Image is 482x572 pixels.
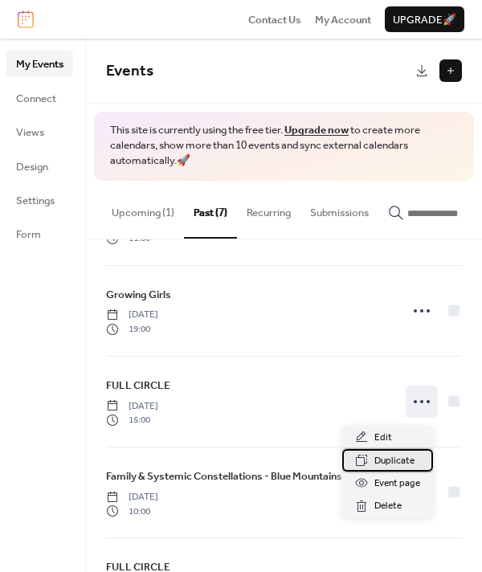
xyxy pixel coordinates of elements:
span: Growing Girls [106,287,171,303]
a: Settings [6,187,73,213]
span: [DATE] [106,399,158,414]
button: Past (7) [184,181,237,239]
span: Events [106,56,153,86]
span: Event page [374,476,420,492]
span: [DATE] [106,490,158,505]
span: 10:00 [106,505,158,519]
span: Contact Us [248,12,301,28]
span: Upgrade 🚀 [393,12,456,28]
img: logo [18,10,34,28]
span: 19:00 [106,322,158,337]
button: Upcoming (1) [102,181,184,237]
a: Contact Us [248,11,301,27]
span: [DATE] [106,308,158,322]
a: Design [6,153,73,179]
a: Upgrade now [284,120,349,141]
span: Edit [374,430,392,446]
button: Recurring [237,181,300,237]
span: FULL CIRCLE [106,378,170,394]
a: Views [6,119,73,145]
span: 15:00 [106,413,158,427]
span: 11:00 [106,231,158,246]
span: Views [16,125,44,141]
a: FULL CIRCLE [106,377,170,394]
span: Duplicate [374,453,415,469]
a: Family & Systemic Constellations - Blue Mountains [106,468,342,485]
a: My Events [6,51,73,76]
span: Connect [16,91,56,107]
a: My Account [315,11,371,27]
span: This site is currently using the free tier. to create more calendars, show more than 10 events an... [110,123,458,169]
a: Growing Girls [106,286,171,304]
span: Form [16,227,41,243]
span: My Events [16,56,63,72]
a: Form [6,221,73,247]
span: Delete [374,498,402,514]
span: Settings [16,193,55,209]
button: Upgrade🚀 [385,6,464,32]
span: My Account [315,12,371,28]
a: Connect [6,85,73,111]
button: Submissions [300,181,378,237]
span: Design [16,159,48,175]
